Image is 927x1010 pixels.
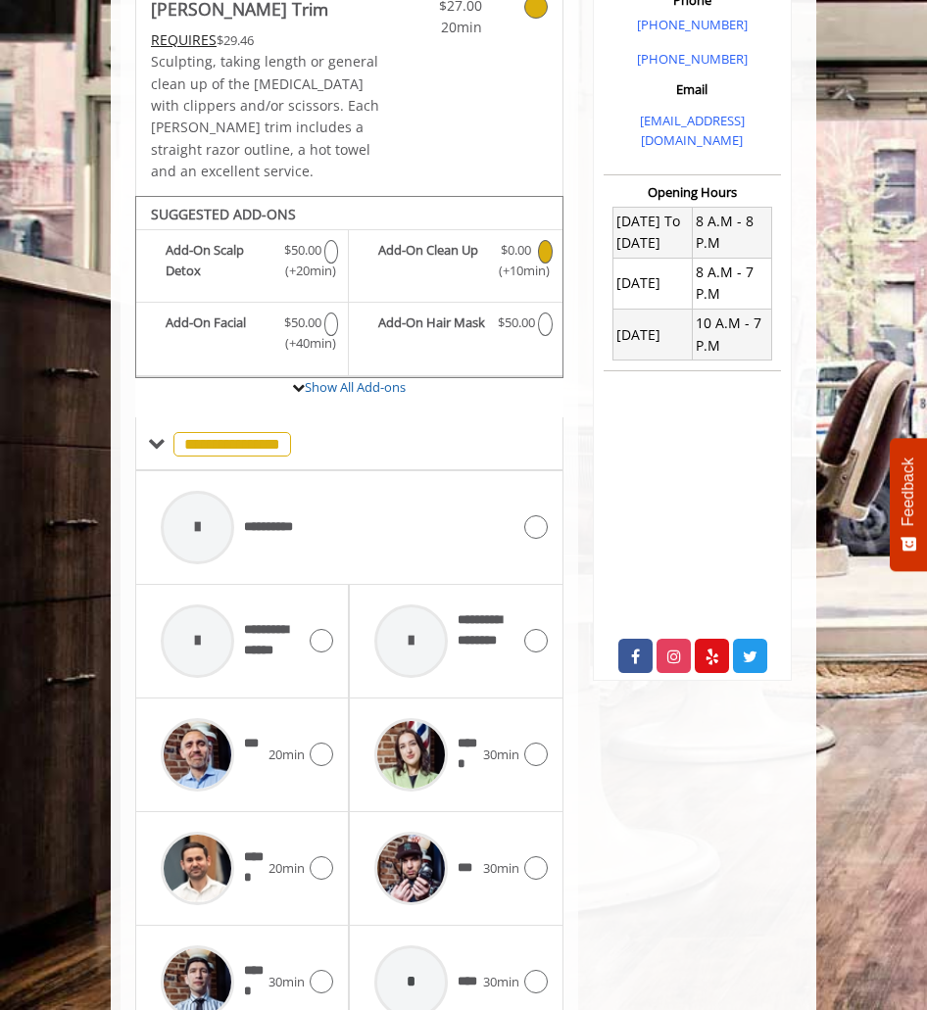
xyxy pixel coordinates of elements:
td: [DATE] [612,258,692,309]
span: 30min [268,972,305,992]
span: 30min [483,858,519,879]
label: Add-On Scalp Detox [146,240,338,286]
label: Add-On Clean Up [359,240,552,286]
td: 8 A.M - 7 P.M [692,258,771,309]
b: Add-On Hair Mask [378,313,494,336]
b: Add-On Facial [166,313,281,354]
td: 8 A.M - 8 P.M [692,207,771,258]
span: 20min [268,858,305,879]
b: SUGGESTED ADD-ONS [151,205,296,223]
div: $29.46 [151,29,385,51]
label: Add-On Hair Mask [359,313,552,341]
button: Feedback - Show survey [890,438,927,571]
a: [EMAIL_ADDRESS][DOMAIN_NAME] [640,112,745,150]
div: Beard Trim Add-onS [135,196,563,378]
h3: Opening Hours [604,185,781,199]
span: 30min [483,972,519,992]
span: 20min [420,17,482,38]
span: (+10min ) [505,261,528,281]
b: Add-On Clean Up [378,240,494,281]
span: (+20min ) [291,261,315,281]
a: [PHONE_NUMBER] [637,50,748,68]
label: Add-On Facial [146,313,338,359]
a: [PHONE_NUMBER] [637,16,748,33]
span: $0.00 [501,240,531,261]
span: 30min [483,745,519,765]
td: [DATE] To [DATE] [612,207,692,258]
span: 20min [268,745,305,765]
span: $50.00 [284,313,321,333]
span: $50.00 [498,313,535,333]
p: Sculpting, taking length or general clean up of the [MEDICAL_DATA] with clippers and/or scissors.... [151,51,385,182]
td: 10 A.M - 7 P.M [692,310,771,361]
h3: Email [609,82,776,96]
span: Feedback [900,457,917,526]
span: This service needs some Advance to be paid before we block your appointment [151,30,217,49]
span: $50.00 [284,240,321,261]
span: (+40min ) [291,333,315,354]
b: Add-On Scalp Detox [166,240,281,281]
td: [DATE] [612,310,692,361]
a: Show All Add-ons [305,378,406,396]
